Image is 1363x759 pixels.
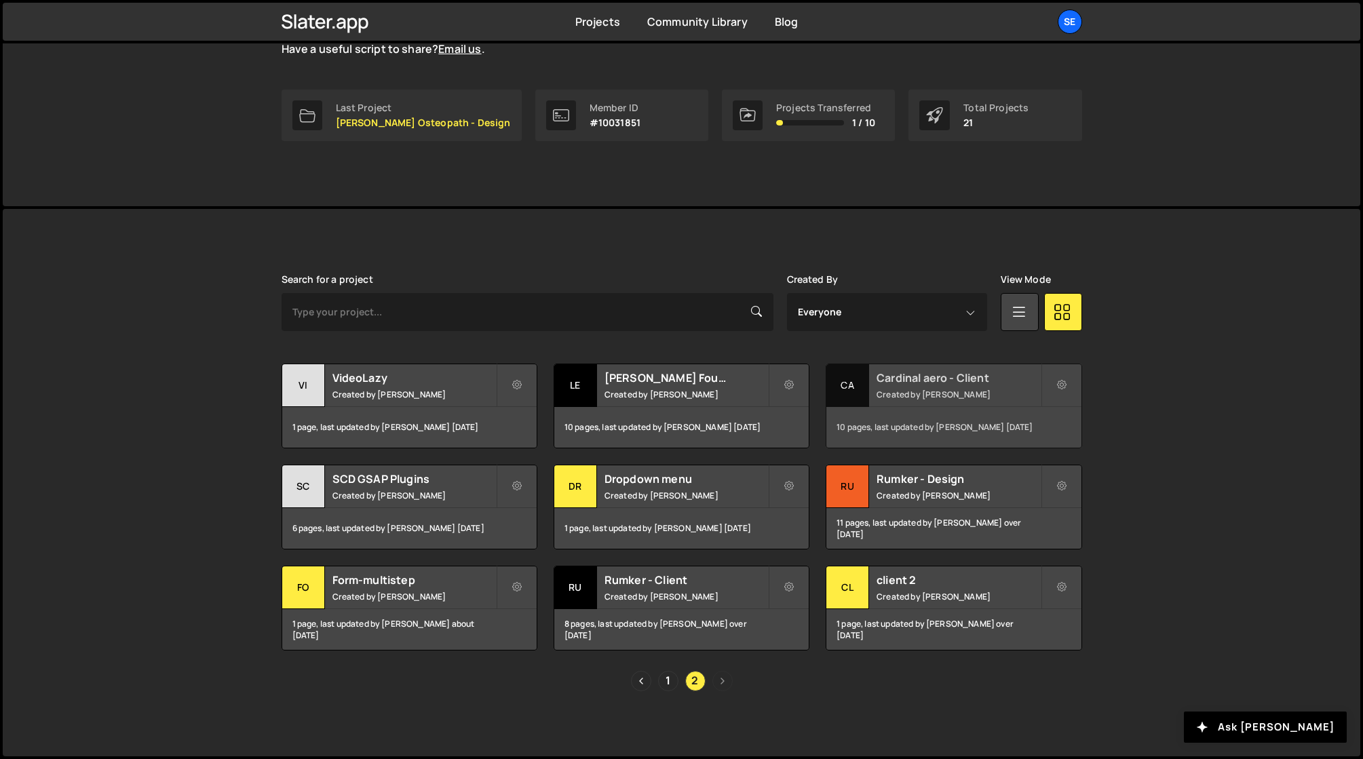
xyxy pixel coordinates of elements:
[438,41,481,56] a: Email us
[852,117,875,128] span: 1 / 10
[575,14,620,29] a: Projects
[877,370,1040,385] h2: Cardinal aero - Client
[554,566,597,609] div: Ru
[877,471,1040,486] h2: Rumker - Design
[963,117,1029,128] p: 21
[877,490,1040,501] small: Created by [PERSON_NAME]
[1184,712,1347,743] button: Ask [PERSON_NAME]
[604,591,768,602] small: Created by [PERSON_NAME]
[1001,274,1051,285] label: View Mode
[1058,9,1082,34] a: Se
[631,671,651,691] a: Previous page
[282,293,773,331] input: Type your project...
[826,465,1081,549] a: Ru Rumker - Design Created by [PERSON_NAME] 11 pages, last updated by [PERSON_NAME] over [DATE]
[554,508,809,549] div: 1 page, last updated by [PERSON_NAME] [DATE]
[826,407,1081,448] div: 10 pages, last updated by [PERSON_NAME] [DATE]
[647,14,748,29] a: Community Library
[554,465,597,508] div: Dr
[336,102,511,113] div: Last Project
[282,566,537,650] a: Fo Form-multistep Created by [PERSON_NAME] 1 page, last updated by [PERSON_NAME] about [DATE]
[332,389,496,400] small: Created by [PERSON_NAME]
[604,389,768,400] small: Created by [PERSON_NAME]
[877,389,1040,400] small: Created by [PERSON_NAME]
[604,490,768,501] small: Created by [PERSON_NAME]
[826,465,869,508] div: Ru
[554,566,809,650] a: Ru Rumker - Client Created by [PERSON_NAME] 8 pages, last updated by [PERSON_NAME] over [DATE]
[336,117,511,128] p: [PERSON_NAME] Osteopath - Design
[775,14,799,29] a: Blog
[332,490,496,501] small: Created by [PERSON_NAME]
[554,364,809,448] a: Le [PERSON_NAME] Foundation - Client Created by [PERSON_NAME] 10 pages, last updated by [PERSON_N...
[282,90,522,141] a: Last Project [PERSON_NAME] Osteopath - Design
[776,102,875,113] div: Projects Transferred
[332,471,496,486] h2: SCD GSAP Plugins
[282,465,325,508] div: SC
[604,370,768,385] h2: [PERSON_NAME] Foundation - Client
[282,566,325,609] div: Fo
[282,671,1082,691] div: Pagination
[554,465,809,549] a: Dr Dropdown menu Created by [PERSON_NAME] 1 page, last updated by [PERSON_NAME] [DATE]
[826,566,1081,650] a: cl client 2 Created by [PERSON_NAME] 1 page, last updated by [PERSON_NAME] over [DATE]
[963,102,1029,113] div: Total Projects
[877,591,1040,602] small: Created by [PERSON_NAME]
[332,572,496,587] h2: Form-multistep
[826,364,1081,448] a: Ca Cardinal aero - Client Created by [PERSON_NAME] 10 pages, last updated by [PERSON_NAME] [DATE]
[554,609,809,650] div: 8 pages, last updated by [PERSON_NAME] over [DATE]
[282,508,537,549] div: 6 pages, last updated by [PERSON_NAME] [DATE]
[282,407,537,448] div: 1 page, last updated by [PERSON_NAME] [DATE]
[282,609,537,650] div: 1 page, last updated by [PERSON_NAME] about [DATE]
[282,364,325,407] div: Vi
[554,407,809,448] div: 10 pages, last updated by [PERSON_NAME] [DATE]
[282,274,373,285] label: Search for a project
[826,566,869,609] div: cl
[332,591,496,602] small: Created by [PERSON_NAME]
[332,370,496,385] h2: VideoLazy
[826,508,1081,549] div: 11 pages, last updated by [PERSON_NAME] over [DATE]
[604,471,768,486] h2: Dropdown menu
[554,364,597,407] div: Le
[877,572,1040,587] h2: client 2
[658,671,678,691] a: Page 1
[590,117,640,128] p: #10031851
[826,609,1081,650] div: 1 page, last updated by [PERSON_NAME] over [DATE]
[282,364,537,448] a: Vi VideoLazy Created by [PERSON_NAME] 1 page, last updated by [PERSON_NAME] [DATE]
[604,572,768,587] h2: Rumker - Client
[590,102,640,113] div: Member ID
[787,274,839,285] label: Created By
[282,465,537,549] a: SC SCD GSAP Plugins Created by [PERSON_NAME] 6 pages, last updated by [PERSON_NAME] [DATE]
[826,364,869,407] div: Ca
